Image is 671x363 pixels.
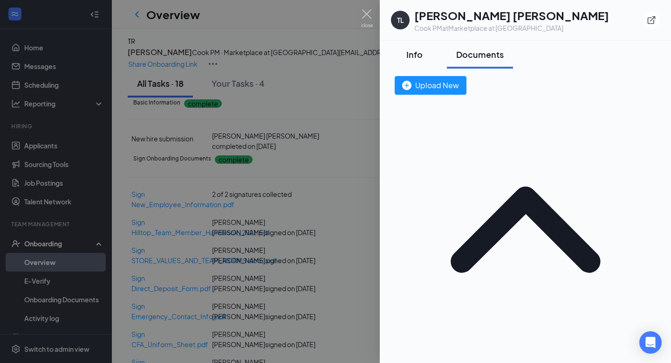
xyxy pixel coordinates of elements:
[639,331,662,354] div: Open Intercom Messenger
[397,15,404,25] div: TL
[456,49,504,60] div: Documents
[400,49,428,60] div: Info
[414,23,609,33] div: Cook PM at Marketplace at [GEOGRAPHIC_DATA]
[643,12,660,28] button: ExternalLink
[414,7,609,23] h1: [PERSON_NAME] [PERSON_NAME]
[647,15,656,25] svg: ExternalLink
[395,76,466,95] button: Upload New
[402,79,459,91] div: Upload New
